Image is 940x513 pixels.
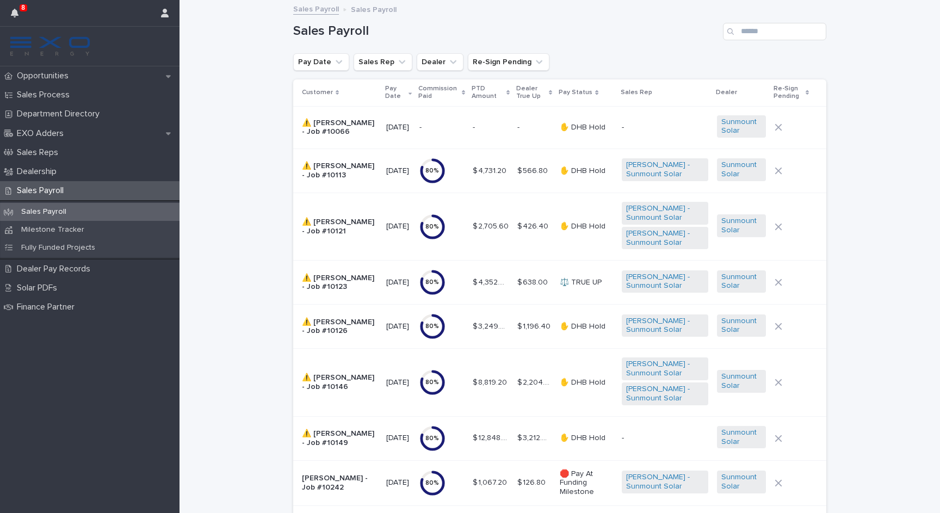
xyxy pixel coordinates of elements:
[419,279,446,286] div: 80 %
[560,378,613,387] p: ✋ DHB Hold
[13,90,78,100] p: Sales Process
[560,434,613,443] p: ✋ DHB Hold
[560,322,613,331] p: ✋ DHB Hold
[13,283,66,293] p: Solar PDFs
[302,86,333,98] p: Customer
[302,474,378,492] p: [PERSON_NAME] - Job #10242
[721,273,762,291] a: Sunmount Solar
[473,121,477,132] p: -
[13,186,72,196] p: Sales Payroll
[473,431,511,443] p: $ 12,848.00
[385,83,405,103] p: Pay Date
[302,274,378,292] p: ⚠️ [PERSON_NAME] - Job #10123
[626,473,704,491] a: [PERSON_NAME] - Sunmount Solar
[293,416,826,460] tr: ⚠️ [PERSON_NAME] - Job #10149[DATE]80%$ 12,848.00$ 12,848.00 $ 3,212.00$ 3,212.00 ✋ DHB Hold-Sunm...
[517,476,548,487] p: $ 126.80
[386,222,410,231] p: [DATE]
[560,166,613,176] p: ✋ DHB Hold
[13,71,77,81] p: Opportunities
[293,2,339,15] a: Sales Payroll
[473,276,511,287] p: $ 4,352.00
[626,204,704,222] a: [PERSON_NAME] - Sunmount Solar
[721,473,762,491] a: Sunmount Solar
[13,166,65,177] p: Dealership
[517,164,550,176] p: $ 566.80
[13,243,104,252] p: Fully Funded Projects
[386,478,410,487] p: [DATE]
[13,109,108,119] p: Department Directory
[354,53,412,71] button: Sales Rep
[302,429,378,448] p: ⚠️ [PERSON_NAME] - Job #10149
[13,302,83,312] p: Finance Partner
[302,162,378,180] p: ⚠️ [PERSON_NAME] - Job #10113
[386,378,410,387] p: [DATE]
[293,23,719,39] h1: Sales Payroll
[13,264,99,274] p: Dealer Pay Records
[473,164,509,176] p: $ 4,731.20
[517,376,553,387] p: $ 2,204.80
[473,220,511,231] p: $ 2,705.60
[721,372,762,391] a: Sunmount Solar
[293,349,826,416] tr: ⚠️ [PERSON_NAME] - Job #10146[DATE]80%$ 8,819.20$ 8,819.20 $ 2,204.80$ 2,204.80 ✋ DHB Hold[PERSON...
[302,373,378,392] p: ⚠️ [PERSON_NAME] - Job #10146
[419,121,424,132] p: -
[13,147,67,158] p: Sales Reps
[626,360,704,378] a: [PERSON_NAME] - Sunmount Solar
[386,434,410,443] p: [DATE]
[721,160,762,179] a: Sunmount Solar
[419,379,446,386] div: 80 %
[21,4,25,11] p: 8
[621,86,652,98] p: Sales Rep
[473,376,509,387] p: $ 8,819.20
[560,222,613,231] p: ✋ DHB Hold
[293,53,349,71] button: Pay Date
[560,469,613,497] p: 🛑 Pay At Funding Milestone
[13,207,75,217] p: Sales Payroll
[293,106,826,149] tr: ⚠️ [PERSON_NAME] - Job #10066[DATE]-- -- -- ✋ DHB Hold-Sunmount Solar
[293,149,826,193] tr: ⚠️ [PERSON_NAME] - Job #10113[DATE]80%$ 4,731.20$ 4,731.20 $ 566.80$ 566.80 ✋ DHB Hold[PERSON_NAM...
[302,318,378,336] p: ⚠️ [PERSON_NAME] - Job #10126
[622,123,708,132] p: -
[516,83,546,103] p: Dealer True Up
[774,83,803,103] p: Re-Sign Pending
[11,7,25,26] div: 8
[386,123,410,132] p: [DATE]
[293,460,826,505] tr: [PERSON_NAME] - Job #10242[DATE]80%$ 1,067.20$ 1,067.20 $ 126.80$ 126.80 🛑 Pay At Funding Milesto...
[626,317,704,335] a: [PERSON_NAME] - Sunmount Solar
[473,320,511,331] p: $ 3,249.60
[721,317,762,335] a: Sunmount Solar
[723,23,826,40] input: Search
[560,123,613,132] p: ✋ DHB Hold
[419,435,446,442] div: 80 %
[302,218,378,236] p: ⚠️ [PERSON_NAME] - Job #10121
[417,53,463,71] button: Dealer
[419,167,446,175] div: 80 %
[626,160,704,179] a: [PERSON_NAME] - Sunmount Solar
[386,322,410,331] p: [DATE]
[293,261,826,305] tr: ⚠️ [PERSON_NAME] - Job #10123[DATE]80%$ 4,352.00$ 4,352.00 $ 638.00$ 638.00 ⚖️ TRUE UP[PERSON_NAM...
[721,428,762,447] a: Sunmount Solar
[517,276,550,287] p: $ 638.00
[721,217,762,235] a: Sunmount Solar
[626,273,704,291] a: [PERSON_NAME] - Sunmount Solar
[386,166,410,176] p: [DATE]
[293,305,826,349] tr: ⚠️ [PERSON_NAME] - Job #10126[DATE]80%$ 3,249.60$ 3,249.60 $ 1,196.40$ 1,196.40 ✋ DHB Hold[PERSON...
[560,278,613,287] p: ⚖️ TRUE UP
[13,128,72,139] p: EXO Adders
[721,118,762,136] a: Sunmount Solar
[418,83,459,103] p: Commission Paid
[517,220,551,231] p: $ 426.40
[716,86,737,98] p: Dealer
[626,229,704,248] a: [PERSON_NAME] - Sunmount Solar
[472,83,504,103] p: PTD Amount
[517,431,553,443] p: $ 3,212.00
[559,86,592,98] p: Pay Status
[622,434,708,443] p: -
[13,225,93,234] p: Milestone Tracker
[293,193,826,261] tr: ⚠️ [PERSON_NAME] - Job #10121[DATE]80%$ 2,705.60$ 2,705.60 $ 426.40$ 426.40 ✋ DHB Hold[PERSON_NAM...
[517,121,522,132] p: -
[419,479,446,487] div: 80 %
[517,320,553,331] p: $ 1,196.40
[626,385,704,403] a: [PERSON_NAME] - Sunmount Solar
